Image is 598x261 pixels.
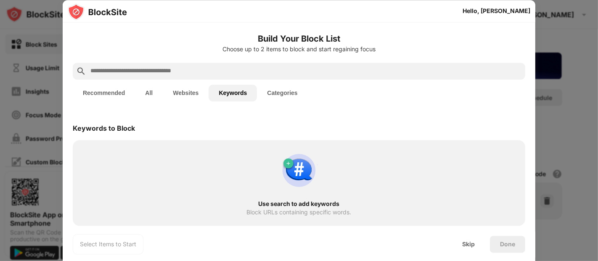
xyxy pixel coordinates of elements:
button: Keywords [209,84,257,101]
img: logo-blocksite.svg [68,3,127,20]
div: Hello, [PERSON_NAME] [463,8,530,14]
div: Block URLs containing specific words. [247,209,352,216]
div: Choose up to 2 items to block and start regaining focus [73,46,525,53]
div: Use search to add keywords [88,200,510,207]
div: Skip [462,241,475,248]
h6: Build Your Block List [73,32,525,45]
img: search.svg [76,66,86,76]
div: Select Items to Start [80,240,136,248]
button: Recommended [73,84,135,101]
img: block-by-keyword.svg [279,150,319,190]
div: Keywords to Block [73,124,135,132]
button: Categories [257,84,307,101]
button: All [135,84,163,101]
div: Done [500,241,515,248]
button: Websites [163,84,209,101]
